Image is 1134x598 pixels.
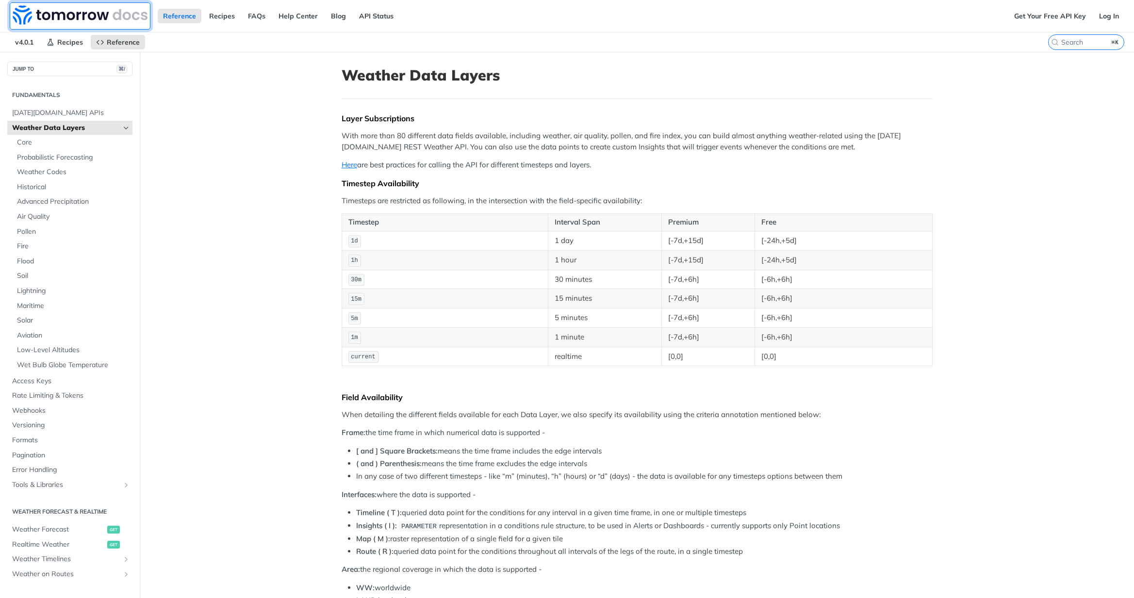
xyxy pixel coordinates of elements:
[12,343,132,357] a: Low-Level Altitudes
[548,231,661,250] td: 1 day
[351,315,358,322] span: 5m
[548,250,661,270] td: 1 hour
[326,9,351,23] a: Blog
[7,388,132,403] a: Rate Limiting & Tokens
[12,180,132,194] a: Historical
[243,9,271,23] a: FAQs
[356,533,933,545] li: raster representation of a single field for a given tile
[7,91,132,99] h2: Fundamentals
[755,347,932,366] td: [0,0]
[755,270,932,289] td: [-6h,+6h]
[116,65,127,73] span: ⌘/
[661,327,755,347] td: [-7d,+6h]
[661,250,755,270] td: [-7d,+15d]
[12,269,132,283] a: Soil
[661,270,755,289] td: [-7d,+6h]
[17,286,130,296] span: Lightning
[7,537,132,552] a: Realtime Weatherget
[755,250,932,270] td: [-24h,+5d]
[356,508,402,517] strong: Timeline ( T ):
[351,296,362,303] span: 15m
[12,328,132,343] a: Aviation
[342,178,933,188] div: Timestep Availability
[356,507,933,518] li: queried data point for the conditions for any interval in a given time frame, in one or multiple ...
[107,526,120,533] span: get
[17,331,130,340] span: Aviation
[661,231,755,250] td: [-7d,+15d]
[356,471,933,482] li: In any case of two different timesteps - like “m” (minutes), “h” (hours) or “d” (days) - the data...
[107,541,120,549] span: get
[17,242,130,251] span: Fire
[356,458,933,469] li: means the time frame excludes the edge intervals
[351,257,358,264] span: 1h
[342,490,377,499] strong: Interfaces:
[12,420,130,430] span: Versioning
[17,257,130,266] span: Flood
[7,374,132,388] a: Access Keys
[661,289,755,308] td: [-7d,+6h]
[17,153,130,162] span: Probabilistic Forecasting
[342,113,933,123] div: Layer Subscriptions
[12,406,130,416] span: Webhooks
[548,289,661,308] td: 15 minutes
[661,214,755,231] th: Premium
[12,135,132,150] a: Core
[356,520,933,532] li: representation in a conditions rule structure, to be used in Alerts or Dashboards - currently sup...
[356,534,390,543] strong: Map ( M ):
[351,334,358,341] span: 1m
[12,313,132,328] a: Solar
[17,167,130,177] span: Weather Codes
[12,358,132,372] a: Wet Bulb Globe Temperature
[342,409,933,420] p: When detailing the different fields available for each Data Layer, we also specify its availabili...
[17,212,130,222] span: Air Quality
[12,225,132,239] a: Pollen
[1009,9,1091,23] a: Get Your Free API Key
[1109,37,1121,47] kbd: ⌘K
[548,308,661,328] td: 5 minutes
[356,446,933,457] li: means the time frame includes the edge intervals
[7,522,132,537] a: Weather Forecastget
[351,354,375,360] span: current
[342,214,548,231] th: Timestep
[351,238,358,244] span: 1d
[356,521,397,530] strong: Insights ( I ):
[342,428,365,437] strong: Frame:
[755,308,932,328] td: [-6h,+6h]
[354,9,399,23] a: API Status
[7,552,132,566] a: Weather TimelinesShow subpages for Weather Timelines
[107,38,140,47] span: Reference
[12,254,132,269] a: Flood
[356,583,375,592] strong: WW:
[12,284,132,298] a: Lightning
[12,540,105,550] span: Realtime Weather
[12,465,130,475] span: Error Handling
[356,582,933,594] li: worldwide
[342,565,360,574] strong: Area:
[661,347,755,366] td: [0,0]
[17,138,130,147] span: Core
[1094,9,1124,23] a: Log In
[7,418,132,433] a: Versioning
[755,214,932,231] th: Free
[342,392,933,402] div: Field Availability
[755,289,932,308] td: [-6h,+6h]
[7,507,132,516] h2: Weather Forecast & realtime
[273,9,323,23] a: Help Center
[342,195,933,207] p: Timesteps are restricted as following, in the intersection with the field-specific availability:
[158,9,201,23] a: Reference
[12,376,130,386] span: Access Keys
[12,210,132,224] a: Air Quality
[12,299,132,313] a: Maritime
[12,525,105,534] span: Weather Forecast
[122,481,130,489] button: Show subpages for Tools & Libraries
[204,9,240,23] a: Recipes
[17,227,130,237] span: Pollen
[342,427,933,438] p: the time frame in which numerical data is supported -
[13,5,148,25] img: Tomorrow.io Weather API Docs
[12,451,130,460] span: Pagination
[7,478,132,492] a: Tools & LibrariesShow subpages for Tools & Libraries
[548,347,661,366] td: realtime
[122,124,130,132] button: Hide subpages for Weather Data Layers
[7,463,132,477] a: Error Handling
[10,35,39,49] span: v4.0.1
